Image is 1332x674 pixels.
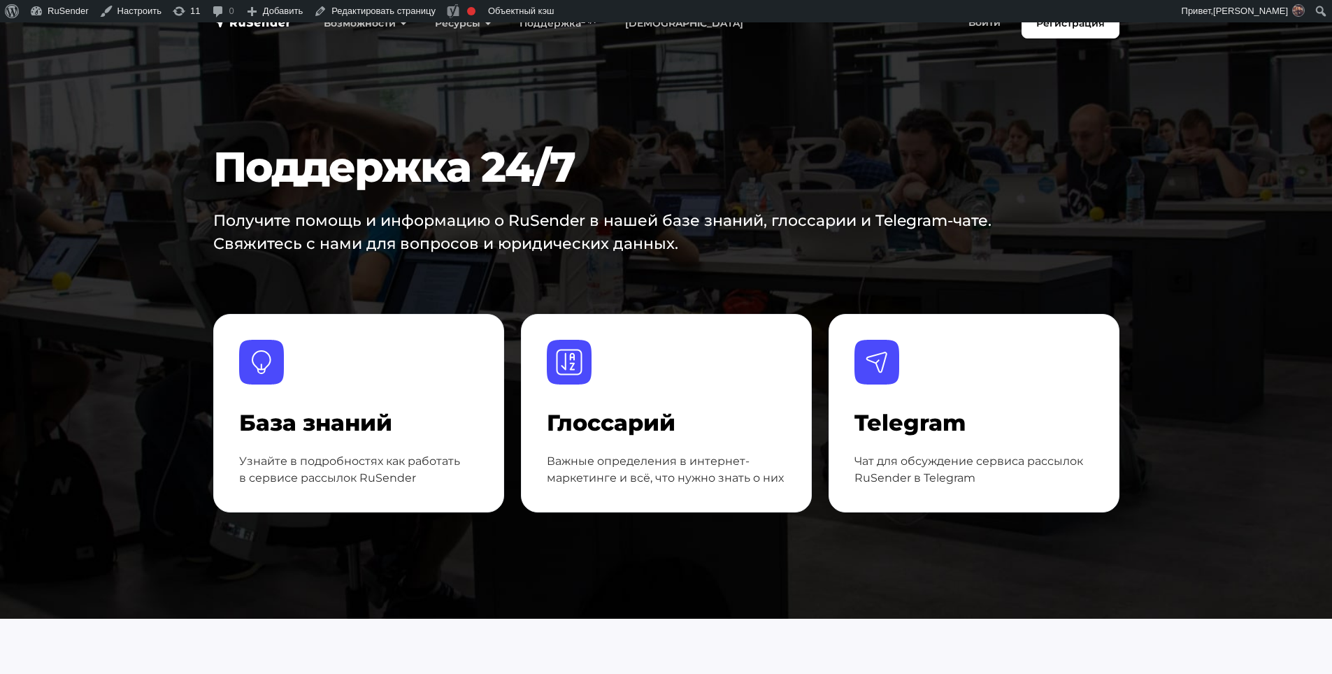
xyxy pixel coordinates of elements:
a: Войти [954,8,1015,37]
h4: Telegram [854,410,1094,436]
a: Поддержка24/7 [506,9,611,38]
img: RuSender [213,15,292,29]
a: База знаний База знаний Узнайте в подробностях как работать в сервисе рассылок RuSender [213,314,504,512]
p: Узнайте в подробностях как работать в сервисе рассылок RuSender [239,453,478,487]
h1: Поддержка 24/7 [213,142,1043,192]
span: [PERSON_NAME] [1213,6,1288,16]
a: Глоссарий Глоссарий Важные определения в интернет-маркетинге и всё, что нужно знать о них [521,314,812,512]
p: Чат для обсуждение сервиса рассылок RuSender в Telegram [854,453,1094,487]
img: Telegram [854,340,899,385]
p: Важные определения в интернет-маркетинге и всё, что нужно знать о них [547,453,786,487]
div: Фокусная ключевая фраза не установлена [467,7,475,15]
h4: База знаний [239,410,478,436]
img: Глоссарий [547,340,592,385]
a: Telegram Telegram Чат для обсуждение сервиса рассылок RuSender в Telegram [829,314,1119,512]
h4: Глоссарий [547,410,786,436]
img: База знаний [239,340,284,385]
a: [DEMOGRAPHIC_DATA] [611,9,757,38]
a: Регистрация [1022,8,1119,38]
p: Получите помощь и информацию о RuSender в нашей базе знаний, глоссарии и Telegram-чате. Свяжитесь... [213,209,1006,255]
sup: 24/7 [581,16,597,25]
a: Ресурсы [421,9,506,38]
a: Возможности [310,9,421,38]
